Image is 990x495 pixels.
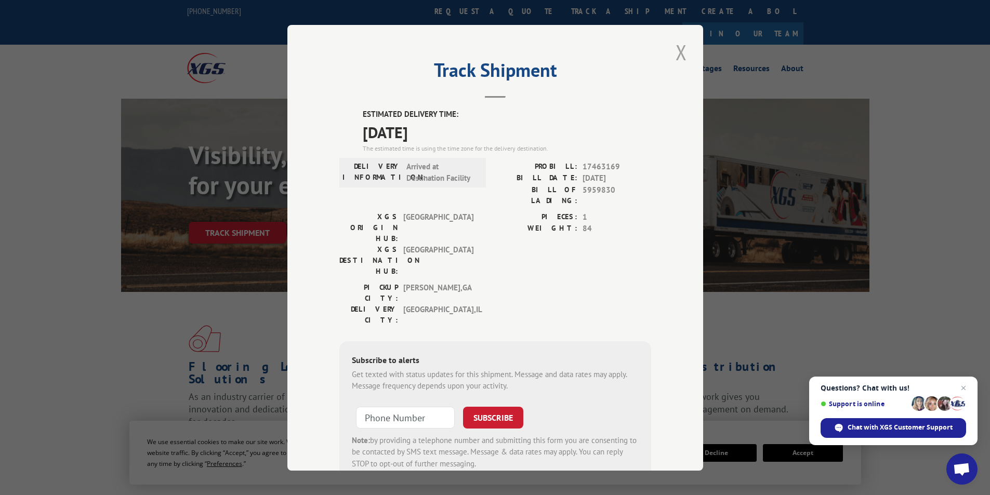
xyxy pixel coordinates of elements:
[339,63,651,83] h2: Track Shipment
[339,282,398,303] label: PICKUP CITY:
[463,406,523,428] button: SUBSCRIBE
[352,368,639,392] div: Get texted with status updates for this shipment. Message and data rates may apply. Message frequ...
[352,435,370,445] strong: Note:
[406,160,477,184] span: Arrived at Destination Facility
[821,418,966,438] span: Chat with XGS Customer Support
[403,282,473,303] span: [PERSON_NAME] , GA
[821,400,908,408] span: Support is online
[672,38,690,66] button: Close modal
[363,143,651,153] div: The estimated time is using the time zone for the delivery destination.
[848,423,953,432] span: Chat with XGS Customer Support
[495,160,577,172] label: PROBILL:
[583,223,651,235] span: 84
[352,434,639,470] div: by providing a telephone number and submitting this form you are consenting to be contacted by SM...
[495,172,577,184] label: BILL DATE:
[583,160,651,172] span: 17463169
[356,406,455,428] input: Phone Number
[342,160,401,184] label: DELIVERY INFORMATION:
[352,353,639,368] div: Subscribe to alerts
[363,109,651,121] label: ESTIMATED DELIVERY TIME:
[403,211,473,244] span: [GEOGRAPHIC_DATA]
[495,211,577,223] label: PIECES:
[583,211,651,223] span: 1
[495,223,577,235] label: WEIGHT:
[363,120,651,143] span: [DATE]
[403,303,473,325] span: [GEOGRAPHIC_DATA] , IL
[583,172,651,184] span: [DATE]
[339,244,398,276] label: XGS DESTINATION HUB:
[583,184,651,206] span: 5959830
[946,453,978,485] a: Open chat
[403,244,473,276] span: [GEOGRAPHIC_DATA]
[339,211,398,244] label: XGS ORIGIN HUB:
[495,184,577,206] label: BILL OF LADING:
[339,303,398,325] label: DELIVERY CITY:
[821,384,966,392] span: Questions? Chat with us!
